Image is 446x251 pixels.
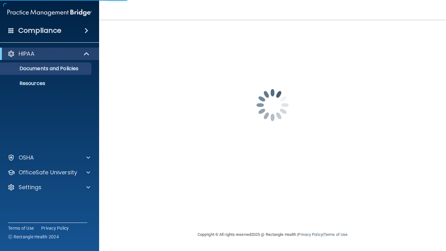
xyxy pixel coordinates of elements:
[4,80,89,87] p: Resources
[324,232,348,237] a: Terms of Use
[19,169,77,176] p: OfficeSafe University
[160,225,386,245] div: Copyright © All rights reserved 2025 @ Rectangle Health | |
[7,184,90,191] a: Settings
[4,66,89,72] p: Documents and Policies
[8,234,59,240] span: Ⓒ Rectangle Health 2024
[242,74,304,136] img: spinner.e123f6fc.gif
[7,6,92,19] img: PMB logo
[7,154,90,161] a: OSHA
[19,184,42,191] p: Settings
[7,169,90,176] a: OfficeSafe University
[18,26,61,35] h4: Compliance
[8,225,34,231] a: Terms of Use
[41,225,69,231] a: Privacy Policy
[298,232,322,237] a: Privacy Policy
[339,207,439,232] iframe: Drift Widget Chat Controller
[7,50,90,57] a: HIPAA
[19,50,34,57] p: HIPAA
[19,154,34,161] p: OSHA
